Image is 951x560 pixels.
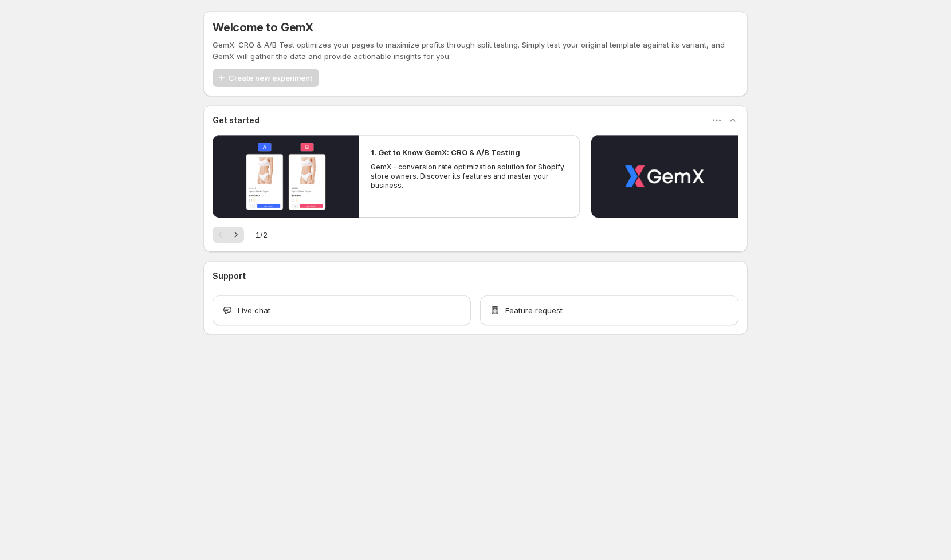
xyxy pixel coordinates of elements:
h3: Get started [213,115,260,126]
h5: Welcome to GemX [213,21,313,34]
h2: 1. Get to Know GemX: CRO & A/B Testing [371,147,520,158]
span: Live chat [238,305,270,316]
h3: Support [213,270,246,282]
nav: Pagination [213,227,244,243]
button: Next [228,227,244,243]
button: Play video [213,135,359,218]
span: Feature request [505,305,563,316]
button: Play video [591,135,738,218]
p: GemX: CRO & A/B Test optimizes your pages to maximize profits through split testing. Simply test ... [213,39,738,62]
p: GemX - conversion rate optimization solution for Shopify store owners. Discover its features and ... [371,163,568,190]
span: 1 / 2 [256,229,268,240]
